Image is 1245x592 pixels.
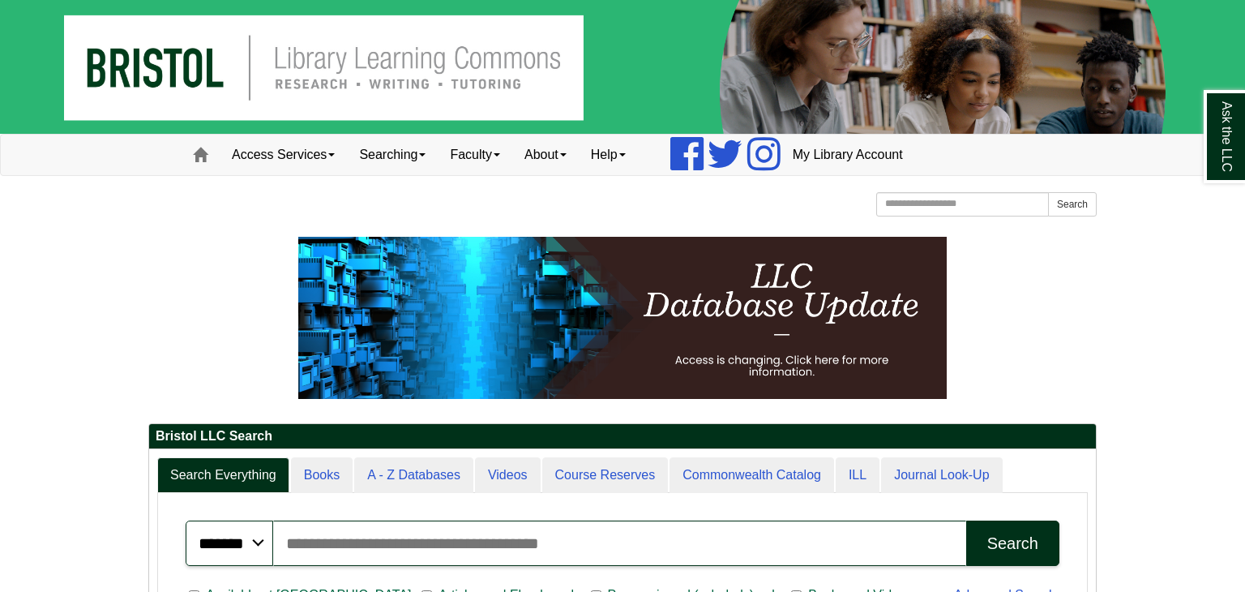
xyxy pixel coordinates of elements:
[881,457,1002,494] a: Journal Look-Up
[354,457,473,494] a: A - Z Databases
[220,135,347,175] a: Access Services
[542,457,669,494] a: Course Reserves
[291,457,353,494] a: Books
[347,135,438,175] a: Searching
[475,457,541,494] a: Videos
[836,457,879,494] a: ILL
[781,135,915,175] a: My Library Account
[157,457,289,494] a: Search Everything
[298,237,947,399] img: HTML tutorial
[670,457,834,494] a: Commonwealth Catalog
[966,521,1059,566] button: Search
[987,534,1038,553] div: Search
[579,135,638,175] a: Help
[512,135,579,175] a: About
[1048,192,1097,217] button: Search
[438,135,512,175] a: Faculty
[149,424,1096,449] h2: Bristol LLC Search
